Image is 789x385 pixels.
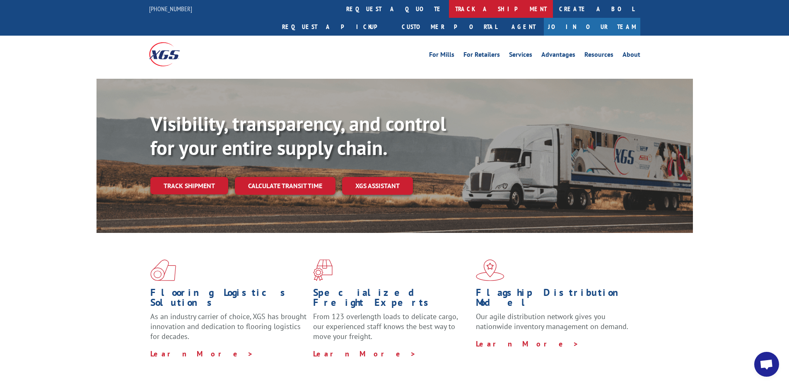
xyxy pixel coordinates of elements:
[429,51,454,61] a: For Mills
[476,288,632,312] h1: Flagship Distribution Model
[544,18,640,36] a: Join Our Team
[342,177,413,195] a: XGS ASSISTANT
[313,312,470,349] p: From 123 overlength loads to delicate cargo, our experienced staff knows the best way to move you...
[476,312,628,331] span: Our agile distribution network gives you nationwide inventory management on demand.
[150,312,306,341] span: As an industry carrier of choice, XGS has brought innovation and dedication to flooring logistics...
[150,111,446,160] b: Visibility, transparency, and control for your entire supply chain.
[463,51,500,61] a: For Retailers
[313,349,416,358] a: Learn More >
[584,51,613,61] a: Resources
[313,259,333,281] img: xgs-icon-focused-on-flooring-red
[541,51,575,61] a: Advantages
[476,259,504,281] img: xgs-icon-flagship-distribution-model-red
[276,18,396,36] a: Request a pickup
[313,288,470,312] h1: Specialized Freight Experts
[150,349,253,358] a: Learn More >
[623,51,640,61] a: About
[150,177,228,194] a: Track shipment
[149,5,192,13] a: [PHONE_NUMBER]
[150,288,307,312] h1: Flooring Logistics Solutions
[509,51,532,61] a: Services
[396,18,503,36] a: Customer Portal
[150,259,176,281] img: xgs-icon-total-supply-chain-intelligence-red
[754,352,779,377] a: Open chat
[235,177,335,195] a: Calculate transit time
[476,339,579,349] a: Learn More >
[503,18,544,36] a: Agent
